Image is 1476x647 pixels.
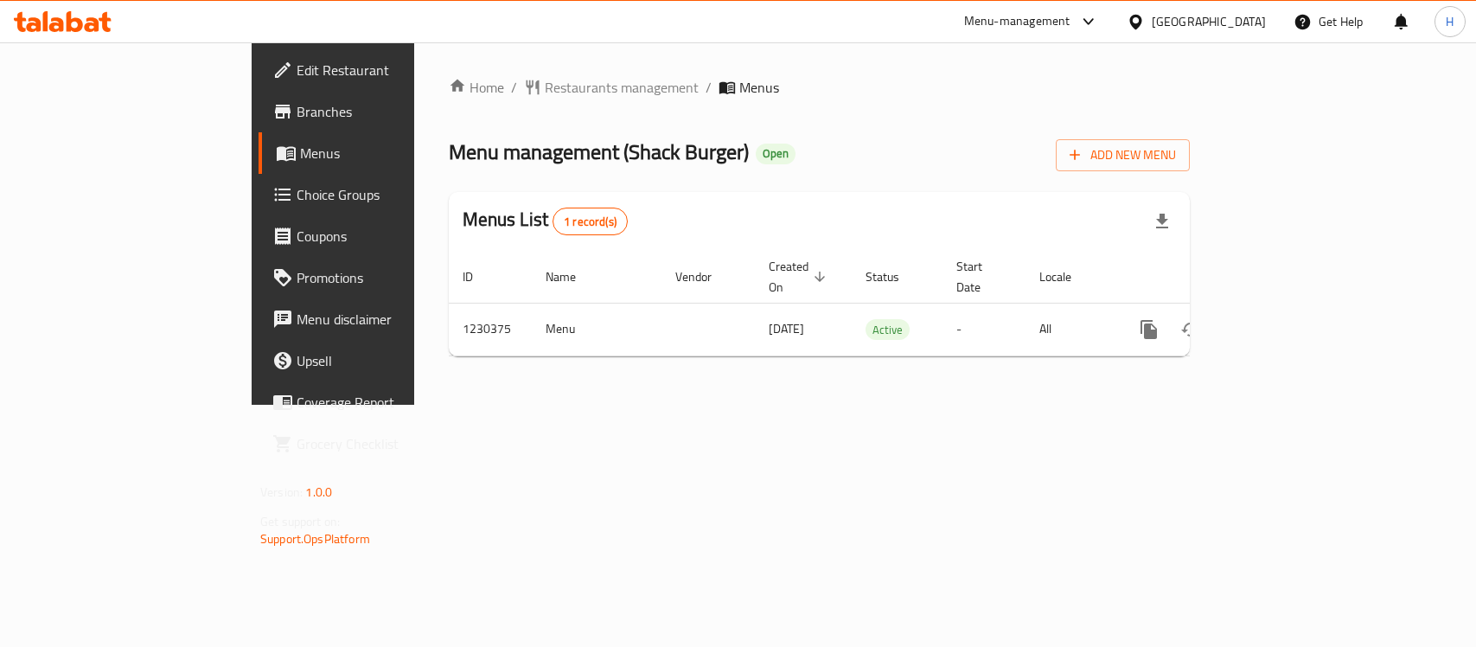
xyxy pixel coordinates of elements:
[260,510,340,533] span: Get support on:
[259,381,498,423] a: Coverage Report
[1141,201,1183,242] div: Export file
[1056,139,1190,171] button: Add New Menu
[297,267,484,288] span: Promotions
[297,309,484,330] span: Menu disclaimer
[259,215,498,257] a: Coupons
[964,11,1070,32] div: Menu-management
[449,251,1308,356] table: enhanced table
[297,433,484,454] span: Grocery Checklist
[546,266,598,287] span: Name
[259,257,498,298] a: Promotions
[942,303,1026,356] td: -
[675,266,734,287] span: Vendor
[1170,309,1211,350] button: Change Status
[1152,12,1266,31] div: [GEOGRAPHIC_DATA]
[511,77,517,98] li: /
[297,392,484,413] span: Coverage Report
[297,226,484,247] span: Coupons
[463,207,628,235] h2: Menus List
[260,481,303,503] span: Version:
[739,77,779,98] span: Menus
[769,256,831,298] span: Created On
[866,319,910,340] div: Active
[259,132,498,174] a: Menus
[259,174,498,215] a: Choice Groups
[463,266,495,287] span: ID
[956,256,1005,298] span: Start Date
[545,77,699,98] span: Restaurants management
[756,146,796,161] span: Open
[866,320,910,340] span: Active
[1070,144,1176,166] span: Add New Menu
[553,208,628,235] div: Total records count
[259,423,498,464] a: Grocery Checklist
[297,184,484,205] span: Choice Groups
[449,77,1190,98] nav: breadcrumb
[1446,12,1454,31] span: H
[260,528,370,550] a: Support.OpsPlatform
[297,60,484,80] span: Edit Restaurant
[756,144,796,164] div: Open
[706,77,712,98] li: /
[259,298,498,340] a: Menu disclaimer
[553,214,627,230] span: 1 record(s)
[449,132,749,171] span: Menu management ( Shack Burger )
[1026,303,1115,356] td: All
[300,143,484,163] span: Menus
[259,49,498,91] a: Edit Restaurant
[259,91,498,132] a: Branches
[297,101,484,122] span: Branches
[1039,266,1094,287] span: Locale
[259,340,498,381] a: Upsell
[1128,309,1170,350] button: more
[769,317,804,340] span: [DATE]
[305,481,332,503] span: 1.0.0
[524,77,699,98] a: Restaurants management
[1115,251,1308,304] th: Actions
[297,350,484,371] span: Upsell
[866,266,922,287] span: Status
[532,303,661,356] td: Menu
